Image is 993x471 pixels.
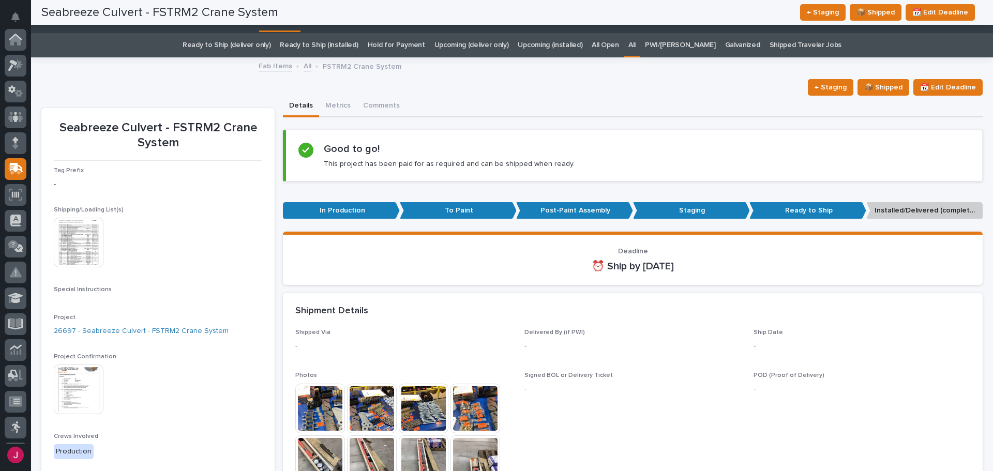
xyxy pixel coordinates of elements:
[754,329,783,336] span: Ship Date
[259,59,292,71] a: Fab Items
[54,179,262,190] p: -
[295,329,330,336] span: Shipped Via
[319,96,357,117] button: Metrics
[13,12,26,29] div: Notifications
[368,33,425,57] a: Hold for Payment
[54,444,94,459] div: Production
[295,341,512,352] p: -
[54,207,124,213] span: Shipping/Loading List(s)
[54,286,112,293] span: Special Instructions
[324,143,380,155] h2: Good to go!
[754,384,970,394] p: -
[434,33,509,57] a: Upcoming (deliver only)
[283,96,319,117] button: Details
[5,444,26,466] button: users-avatar
[295,306,368,317] h2: Shipment Details
[866,202,983,219] p: Installed/Delivered (completely done)
[864,81,902,94] span: 📦 Shipped
[280,33,358,57] a: Ready to Ship (installed)
[749,202,866,219] p: Ready to Ship
[516,202,633,219] p: Post-Paint Assembly
[628,33,636,57] a: All
[183,33,270,57] a: Ready to Ship (deliver only)
[323,60,401,71] p: FSTRM2 Crane System
[725,33,760,57] a: Galvanized
[304,59,311,71] a: All
[645,33,716,57] a: PWI/[PERSON_NAME]
[524,341,741,352] p: -
[524,384,741,394] p: -
[518,33,582,57] a: Upcoming (installed)
[524,372,613,378] span: Signed BOL or Delivery Ticket
[357,96,406,117] button: Comments
[54,433,98,439] span: Crews Involved
[295,260,970,272] p: ⏰ Ship by [DATE]
[54,326,229,337] a: 26697 - Seabreeze Culvert - FSTRM2 Crane System
[754,341,970,352] p: -
[815,81,847,94] span: ← Staging
[54,168,84,174] span: Tag Prefix
[283,202,400,219] p: In Production
[592,33,619,57] a: All Open
[913,79,983,96] button: 📆 Edit Deadline
[5,6,26,28] button: Notifications
[324,159,575,169] p: This project has been paid for as required and can be shipped when ready.
[295,372,317,378] span: Photos
[633,202,750,219] p: Staging
[754,372,824,378] span: POD (Proof of Delivery)
[54,314,76,321] span: Project
[54,120,262,150] p: Seabreeze Culvert - FSTRM2 Crane System
[808,79,853,96] button: ← Staging
[54,354,116,360] span: Project Confirmation
[400,202,517,219] p: To Paint
[920,81,976,94] span: 📆 Edit Deadline
[857,79,909,96] button: 📦 Shipped
[618,248,648,255] span: Deadline
[524,329,585,336] span: Delivered By (if PWI)
[770,33,842,57] a: Shipped Traveler Jobs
